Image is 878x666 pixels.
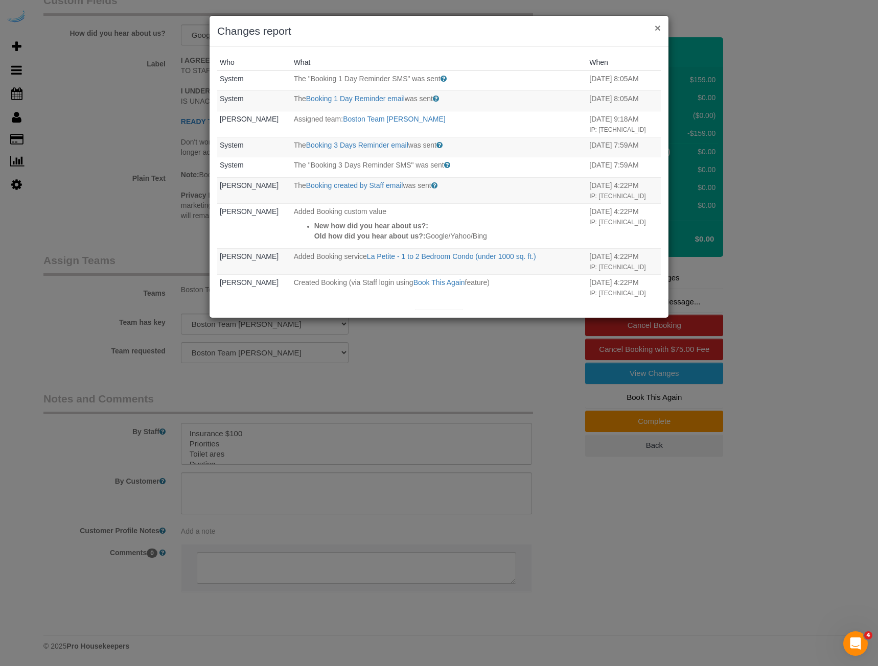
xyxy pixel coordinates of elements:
[294,278,413,287] span: Created Booking (via Staff login using
[291,70,587,91] td: What
[217,23,661,39] h3: Changes report
[217,111,291,137] td: Who
[589,290,645,297] small: IP: [TECHNICAL_ID]
[220,278,279,287] a: [PERSON_NAME]
[217,157,291,178] td: Who
[220,207,279,216] a: [PERSON_NAME]
[294,207,386,216] span: Added Booking custom value
[220,94,244,103] a: System
[217,203,291,248] td: Who
[587,55,661,70] th: When
[291,55,587,70] th: What
[210,16,668,318] sui-modal: Changes report
[294,161,444,169] span: The "Booking 3 Days Reminder SMS" was sent
[217,274,291,300] td: Who
[291,157,587,178] td: What
[408,141,436,149] span: was sent
[587,274,661,300] td: When
[655,22,661,33] button: ×
[589,193,645,200] small: IP: [TECHNICAL_ID]
[220,75,244,83] a: System
[291,203,587,248] td: What
[291,248,587,274] td: What
[587,177,661,203] td: When
[294,115,343,123] span: Assigned team:
[587,157,661,178] td: When
[589,264,645,271] small: IP: [TECHNICAL_ID]
[589,219,645,226] small: IP: [TECHNICAL_ID]
[220,181,279,189] a: [PERSON_NAME]
[403,181,431,189] span: was sent
[291,137,587,157] td: What
[314,232,426,240] strong: Old how did you hear about us?:
[217,248,291,274] td: Who
[587,137,661,157] td: When
[314,231,585,241] p: Google/Yahoo/Bing
[589,126,645,133] small: IP: [TECHNICAL_ID]
[306,181,403,189] a: Booking created by Staff email
[367,252,536,260] a: La Petite - 1 to 2 Bedroom Condo (under 1000 sq. ft.)
[587,203,661,248] td: When
[294,75,441,83] span: The "Booking 1 Day Reminder SMS" was sent
[465,278,490,287] span: feature)
[306,141,408,149] a: Booking 3 Days Reminder email
[291,177,587,203] td: What
[220,115,279,123] a: [PERSON_NAME]
[217,70,291,91] td: Who
[220,252,279,260] a: [PERSON_NAME]
[291,91,587,111] td: What
[217,55,291,70] th: Who
[587,248,661,274] td: When
[294,252,367,260] span: Added Booking service
[587,111,661,137] td: When
[217,137,291,157] td: Who
[343,115,445,123] a: Boston Team [PERSON_NAME]
[587,91,661,111] td: When
[291,274,587,300] td: What
[294,94,306,103] span: The
[220,141,244,149] a: System
[306,94,405,103] a: Booking 1 Day Reminder email
[220,161,244,169] a: System
[217,91,291,111] td: Who
[294,141,306,149] span: The
[864,631,872,639] span: 4
[843,631,868,656] iframe: Intercom live chat
[291,111,587,137] td: What
[413,278,465,287] a: Book This Again
[314,222,428,230] strong: New how did you hear about us?:
[405,94,433,103] span: was sent
[217,177,291,203] td: Who
[294,181,306,189] span: The
[587,70,661,91] td: When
